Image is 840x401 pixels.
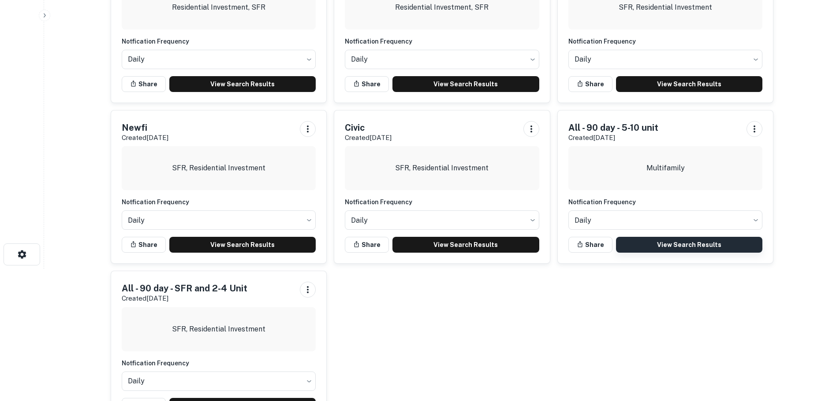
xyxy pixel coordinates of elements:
[568,76,612,92] button: Share
[395,2,489,13] p: Residential Investment, SFR
[169,237,316,253] a: View Search Results
[568,237,612,253] button: Share
[122,358,316,368] h6: Notfication Frequency
[345,121,392,134] h5: Civic
[392,237,539,253] a: View Search Results
[122,197,316,207] h6: Notfication Frequency
[646,163,685,173] p: Multifamily
[345,197,539,207] h6: Notfication Frequency
[568,132,658,143] p: Created [DATE]
[122,208,316,232] div: Without label
[392,76,539,92] a: View Search Results
[568,208,763,232] div: Without label
[122,76,166,92] button: Share
[172,2,265,13] p: Residential Investment, SFR
[169,76,316,92] a: View Search Results
[796,331,840,373] iframe: Chat Widget
[345,76,389,92] button: Share
[122,37,316,46] h6: Notfication Frequency
[345,37,539,46] h6: Notfication Frequency
[122,121,168,134] h5: Newfi
[122,369,316,394] div: Without label
[122,293,247,304] p: Created [DATE]
[345,47,539,72] div: Without label
[345,132,392,143] p: Created [DATE]
[568,47,763,72] div: Without label
[568,37,763,46] h6: Notfication Frequency
[172,324,265,335] p: SFR, Residential Investment
[568,121,658,134] h5: All - 90 day - 5-10 unit
[122,47,316,72] div: Without label
[616,237,763,253] a: View Search Results
[619,2,712,13] p: SFR, Residential Investment
[568,197,763,207] h6: Notfication Frequency
[172,163,265,173] p: SFR, Residential Investment
[345,208,539,232] div: Without label
[395,163,489,173] p: SFR, Residential Investment
[345,237,389,253] button: Share
[122,282,247,295] h5: All - 90 day - SFR and 2-4 Unit
[616,76,763,92] a: View Search Results
[122,237,166,253] button: Share
[122,132,168,143] p: Created [DATE]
